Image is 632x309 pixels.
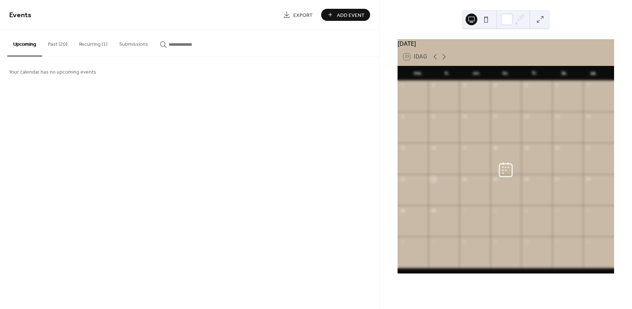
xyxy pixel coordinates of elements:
[42,30,73,56] button: Past (20)
[7,30,42,56] button: Upcoming
[554,239,560,244] div: 11
[554,114,560,119] div: 13
[493,114,498,119] div: 11
[433,66,462,81] div: ti.
[430,176,436,182] div: 23
[462,66,491,81] div: on.
[73,30,113,56] button: Recurring (1)
[523,176,529,182] div: 26
[9,8,31,22] span: Events
[523,208,529,213] div: 3
[462,83,467,88] div: 3
[113,30,154,56] button: Submissions
[493,176,498,182] div: 25
[585,239,591,244] div: 12
[550,66,579,81] div: lø.
[585,83,591,88] div: 7
[321,9,370,21] button: Add Event
[400,114,405,119] div: 8
[493,83,498,88] div: 4
[278,9,318,21] a: Export
[523,239,529,244] div: 10
[293,11,313,19] span: Export
[400,83,405,88] div: 1
[585,176,591,182] div: 28
[579,66,608,81] div: sø.
[554,208,560,213] div: 4
[462,176,467,182] div: 24
[337,11,365,19] span: Add Event
[403,66,433,81] div: ma.
[523,145,529,150] div: 19
[554,145,560,150] div: 20
[400,145,405,150] div: 15
[585,114,591,119] div: 14
[491,66,520,81] div: to.
[554,176,560,182] div: 27
[493,208,498,213] div: 2
[430,114,436,119] div: 9
[430,83,436,88] div: 2
[493,145,498,150] div: 18
[585,208,591,213] div: 5
[430,145,436,150] div: 16
[430,239,436,244] div: 7
[523,114,529,119] div: 12
[523,83,529,88] div: 5
[462,208,467,213] div: 1
[585,145,591,150] div: 21
[462,114,467,119] div: 10
[554,83,560,88] div: 6
[9,68,96,76] span: Your calendar has no upcoming events
[493,239,498,244] div: 9
[398,39,614,48] div: [DATE]
[400,176,405,182] div: 22
[400,239,405,244] div: 6
[520,66,550,81] div: fr.
[462,145,467,150] div: 17
[400,208,405,213] div: 29
[430,208,436,213] div: 30
[462,239,467,244] div: 8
